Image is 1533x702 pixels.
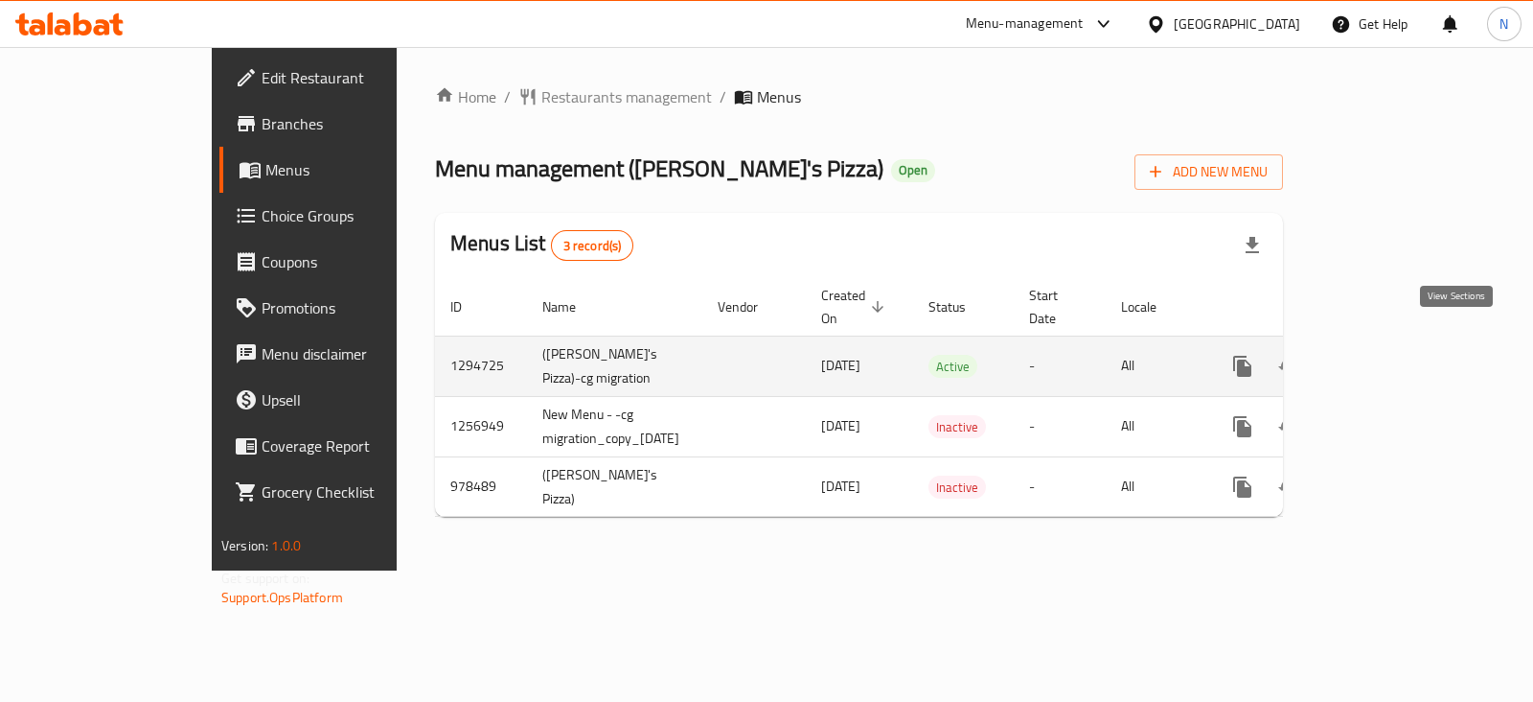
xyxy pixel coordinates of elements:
[219,423,468,469] a: Coverage Report
[552,237,633,255] span: 3 record(s)
[928,476,986,499] div: Inactive
[504,85,511,108] li: /
[435,336,527,396] td: 1294725
[262,480,452,503] span: Grocery Checklist
[527,336,702,396] td: ([PERSON_NAME]'s Pizza)-cg migration
[221,566,309,591] span: Get support on:
[757,85,801,108] span: Menus
[1014,456,1106,517] td: -
[1229,222,1275,269] div: Export file
[262,250,452,273] span: Coupons
[271,533,301,558] span: 1.0.0
[1266,343,1312,389] button: Change Status
[435,456,527,517] td: 978489
[219,55,468,101] a: Edit Restaurant
[891,159,935,182] div: Open
[450,295,487,318] span: ID
[1014,336,1106,396] td: -
[928,415,986,438] div: Inactive
[928,295,991,318] span: Status
[1220,343,1266,389] button: more
[928,356,977,378] span: Active
[219,147,468,193] a: Menus
[262,342,452,365] span: Menu disclaimer
[1014,396,1106,456] td: -
[435,147,883,190] span: Menu management ( [PERSON_NAME]'s Pizza )
[1106,456,1204,517] td: All
[219,239,468,285] a: Coupons
[551,230,634,261] div: Total records count
[928,416,986,438] span: Inactive
[821,284,890,330] span: Created On
[1266,404,1312,450] button: Change Status
[262,66,452,89] span: Edit Restaurant
[1499,13,1508,35] span: N
[821,474,860,499] span: [DATE]
[262,296,452,319] span: Promotions
[542,295,601,318] span: Name
[435,396,527,456] td: 1256949
[966,12,1084,35] div: Menu-management
[891,162,935,178] span: Open
[527,396,702,456] td: New Menu - -cg migration_copy_[DATE]
[518,85,712,108] a: Restaurants management
[450,229,633,261] h2: Menus List
[262,388,452,411] span: Upsell
[1106,336,1204,396] td: All
[720,85,726,108] li: /
[541,85,712,108] span: Restaurants management
[219,193,468,239] a: Choice Groups
[435,85,1283,108] nav: breadcrumb
[1029,284,1083,330] span: Start Date
[265,158,452,181] span: Menus
[1174,13,1300,35] div: [GEOGRAPHIC_DATA]
[262,434,452,457] span: Coverage Report
[928,355,977,378] div: Active
[219,469,468,515] a: Grocery Checklist
[219,377,468,423] a: Upsell
[928,477,986,499] span: Inactive
[1106,396,1204,456] td: All
[262,204,452,227] span: Choice Groups
[219,101,468,147] a: Branches
[262,112,452,135] span: Branches
[1121,295,1181,318] span: Locale
[219,285,468,331] a: Promotions
[435,278,1419,518] table: enhanced table
[221,585,343,610] a: Support.OpsPlatform
[821,353,860,378] span: [DATE]
[1204,278,1419,337] th: Actions
[1134,154,1283,190] button: Add New Menu
[821,413,860,438] span: [DATE]
[1266,464,1312,510] button: Change Status
[221,533,268,558] span: Version:
[527,456,702,517] td: ([PERSON_NAME]'s Pizza)
[219,331,468,377] a: Menu disclaimer
[1220,404,1266,450] button: more
[718,295,783,318] span: Vendor
[1220,464,1266,510] button: more
[1150,160,1268,184] span: Add New Menu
